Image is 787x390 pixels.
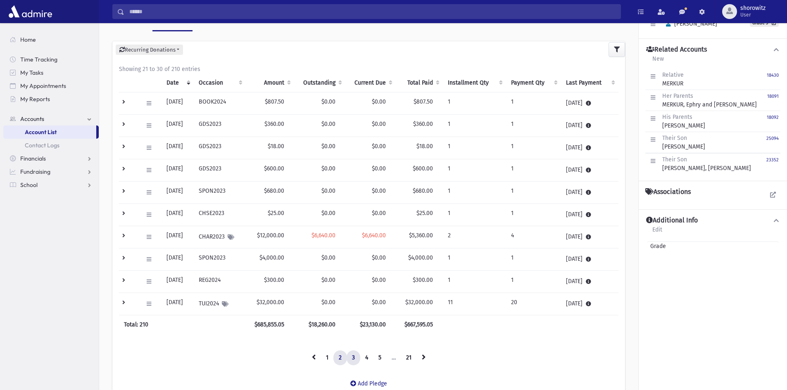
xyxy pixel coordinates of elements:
a: Financials [3,152,99,165]
a: Account List [3,125,96,139]
span: $6,640.00 [362,232,386,239]
span: shorowitz [740,5,766,12]
td: $360.00 [246,115,294,137]
span: $360.00 [413,121,433,128]
a: 5 [373,350,387,365]
a: Fundraising [3,165,99,178]
button: Recurring Donations [116,45,183,55]
td: $25.00 [246,204,294,226]
td: 1 [506,159,561,182]
td: SPON2023 [194,182,246,204]
span: Accounts [20,115,44,123]
span: $4,000.00 [408,254,433,261]
td: 1 [506,137,561,159]
th: $685,855.05 [246,315,294,334]
span: $32,000.00 [405,299,433,306]
span: My Reports [20,95,50,103]
td: BOOK2024 [194,92,246,115]
span: $0.00 [372,165,386,172]
td: [DATE] [561,115,618,137]
span: Financials [20,155,46,162]
button: Related Accounts [645,45,780,54]
td: [DATE] [561,226,618,248]
div: Showing 21 to 30 of 210 entries [119,65,618,73]
input: Search [124,4,621,19]
td: TUI2024 [194,293,246,315]
span: My Tasks [20,69,43,76]
a: 18091 [767,92,779,109]
a: 1 [321,350,334,365]
td: 1 [506,182,561,204]
span: $5,360.00 [409,232,433,239]
a: My Appointments [3,79,99,92]
th: $23,130.00 [345,315,396,334]
a: 18092 [767,113,779,130]
td: $4,000.00 [246,248,294,271]
td: CHSE2023 [194,204,246,226]
small: 18091 [767,94,779,99]
a: Accounts [3,112,99,125]
span: $0.00 [321,277,335,284]
td: 11 [443,293,506,315]
span: $807.50 [414,98,433,105]
span: $0.00 [372,98,386,105]
td: 1 [443,271,506,293]
div: MERKUR [662,71,684,88]
span: Grade [647,242,666,251]
td: $300.00 [246,271,294,293]
td: 1 [506,204,561,226]
a: New [652,54,664,69]
a: 23352 [766,155,779,173]
a: Edit [652,225,663,240]
td: GDS2023 [194,115,246,137]
a: 25094 [766,134,779,151]
span: $0.00 [321,143,335,150]
td: [DATE] [561,159,618,182]
td: 1 [443,248,506,271]
span: My Appointments [20,82,66,90]
span: $0.00 [321,165,335,172]
span: $25.00 [416,210,433,217]
a: 21 [401,350,417,365]
span: $0.00 [372,187,386,194]
div: [PERSON_NAME], [PERSON_NAME] [662,155,751,173]
a: Time Tracking [3,53,99,66]
span: Their Son [662,135,687,142]
td: 1 [506,115,561,137]
span: [PERSON_NAME] [662,20,717,27]
span: Her Parents [662,92,693,99]
th: Total: 210 [119,315,246,334]
a: My Tasks [3,66,99,79]
td: [DATE] [561,248,618,271]
td: 4 [506,226,561,248]
div: [PERSON_NAME] [662,113,705,130]
span: $0.00 [372,254,386,261]
td: [DATE] [561,137,618,159]
td: GDS2023 [194,137,246,159]
td: SPON2023 [194,248,246,271]
td: [DATE] [561,204,618,226]
small: 23352 [766,157,779,163]
span: $300.00 [413,277,433,284]
th: Occasion : activate to sort column ascending [194,73,246,92]
span: Fundraising [20,168,50,175]
h4: Additional Info [646,216,698,225]
td: [DATE] [162,226,194,248]
td: [DATE] [162,137,194,159]
span: His Parents [662,113,692,121]
small: 25094 [766,136,779,141]
td: $680.00 [246,182,294,204]
div: [PERSON_NAME] [662,134,705,151]
th: Installment Qty: activate to sort column ascending [443,73,506,92]
td: 1 [443,204,506,226]
small: 18430 [767,73,779,78]
span: Time Tracking [20,56,57,63]
span: Relative [662,71,684,78]
td: [DATE] [561,182,618,204]
span: $0.00 [321,299,335,306]
th: Outstanding: activate to sort column ascending [294,73,345,92]
th: $18,260.00 [294,315,345,334]
td: 1 [506,248,561,271]
span: $0.00 [321,121,335,128]
th: Payment Qty: activate to sort column ascending [506,73,561,92]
